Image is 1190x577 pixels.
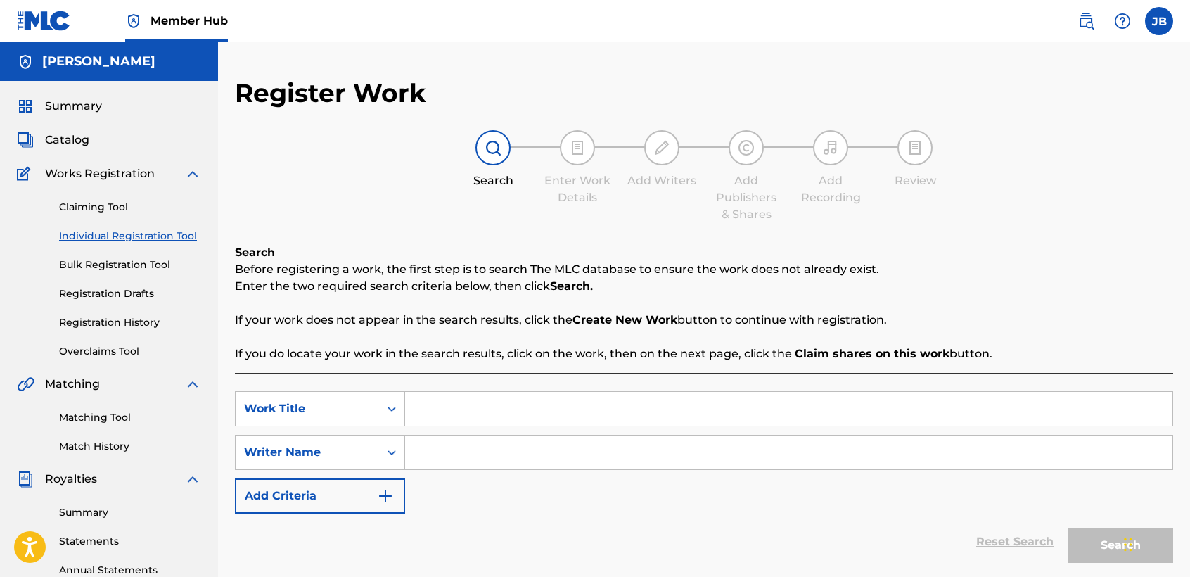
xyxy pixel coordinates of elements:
[45,376,100,393] span: Matching
[17,53,34,70] img: Accounts
[1120,509,1190,577] iframe: Chat Widget
[795,172,866,206] div: Add Recording
[59,410,201,425] a: Matching Tool
[653,139,670,156] img: step indicator icon for Add Writers
[59,344,201,359] a: Overclaims Tool
[1124,524,1132,566] div: Arrastrar
[244,400,371,417] div: Work Title
[59,286,201,301] a: Registration Drafts
[184,165,201,182] img: expand
[569,139,586,156] img: step indicator icon for Enter Work Details
[550,279,593,293] strong: Search.
[151,13,228,29] span: Member Hub
[244,444,371,461] div: Writer Name
[1072,7,1100,35] a: Public Search
[1108,7,1137,35] div: Help
[59,229,201,243] a: Individual Registration Tool
[184,376,201,393] img: expand
[235,278,1173,295] p: Enter the two required search criteria below, then click
[17,376,34,393] img: Matching
[42,53,155,70] h5: Josue Balderrama Carreño
[235,478,405,514] button: Add Criteria
[235,345,1173,362] p: If you do locate your work in the search results, click on the work, then on the next page, click...
[17,132,34,148] img: Catalog
[542,172,613,206] div: Enter Work Details
[17,165,35,182] img: Works Registration
[45,165,155,182] span: Works Registration
[235,261,1173,278] p: Before registering a work, the first step is to search The MLC database to ensure the work does n...
[17,98,102,115] a: SummarySummary
[125,13,142,30] img: Top Rightsholder
[572,313,677,326] strong: Create New Work
[59,439,201,454] a: Match History
[738,139,755,156] img: step indicator icon for Add Publishers & Shares
[485,139,501,156] img: step indicator icon for Search
[45,132,89,148] span: Catalog
[59,534,201,549] a: Statements
[235,246,275,259] b: Search
[184,471,201,488] img: expand
[17,132,89,148] a: CatalogCatalog
[17,11,71,31] img: MLC Logo
[235,312,1173,329] p: If your work does not appear in the search results, click the button to continue with registration.
[1114,13,1131,30] img: help
[1077,13,1094,30] img: search
[235,391,1173,570] form: Search Form
[627,172,697,189] div: Add Writers
[1120,509,1190,577] div: Widget de chat
[59,258,201,272] a: Bulk Registration Tool
[17,98,34,115] img: Summary
[59,505,201,520] a: Summary
[59,315,201,330] a: Registration History
[17,471,34,488] img: Royalties
[711,172,781,223] div: Add Publishers & Shares
[45,98,102,115] span: Summary
[880,172,950,189] div: Review
[235,77,426,109] h2: Register Work
[822,139,839,156] img: step indicator icon for Add Recording
[907,139,923,156] img: step indicator icon for Review
[795,347,949,360] strong: Claim shares on this work
[1145,7,1173,35] div: User Menu
[45,471,97,488] span: Royalties
[1151,371,1190,484] iframe: Resource Center
[377,488,394,505] img: 9d2ae6d4665cec9f34b9.svg
[458,172,528,189] div: Search
[59,200,201,215] a: Claiming Tool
